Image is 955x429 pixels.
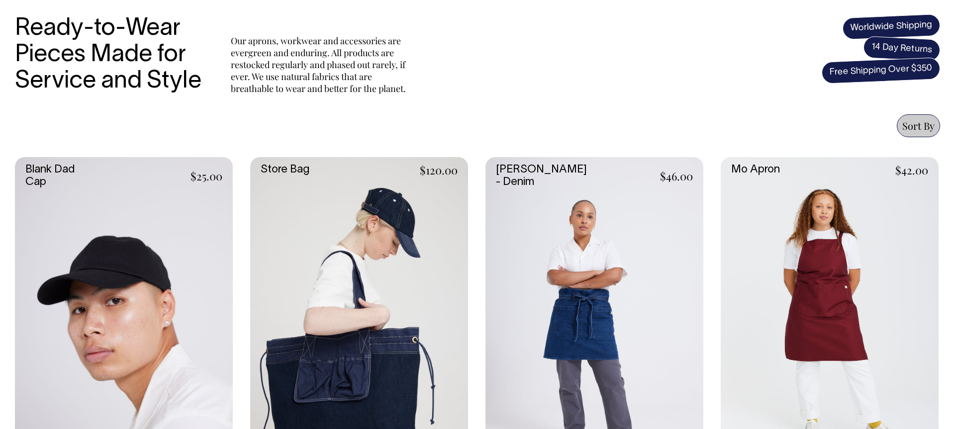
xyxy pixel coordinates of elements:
[231,35,410,94] p: Our aprons, workwear and accessories are evergreen and enduring. All products are restocked regul...
[15,16,209,94] h3: Ready-to-Wear Pieces Made for Service and Style
[863,36,941,62] span: 14 Day Returns
[821,57,941,84] span: Free Shipping Over $350
[842,14,941,40] span: Worldwide Shipping
[902,119,935,132] span: Sort By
